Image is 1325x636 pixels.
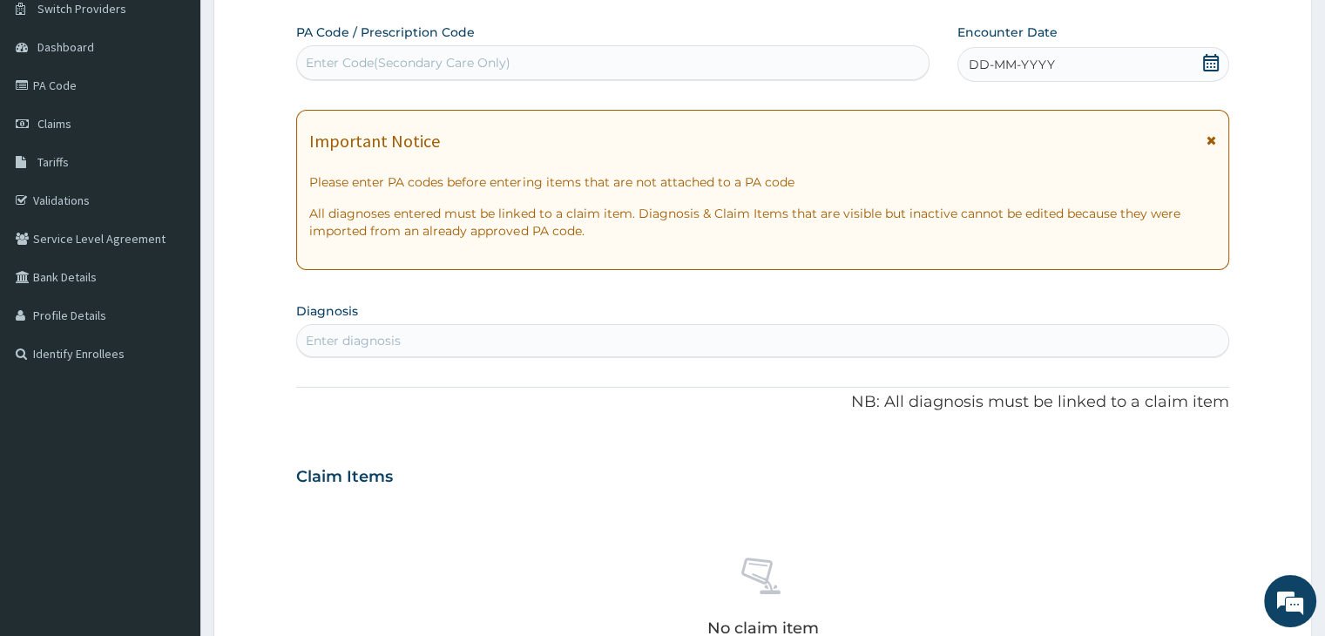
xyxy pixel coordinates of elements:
[306,332,401,349] div: Enter diagnosis
[286,9,328,51] div: Minimize live chat window
[37,1,126,17] span: Switch Providers
[309,132,440,151] h1: Important Notice
[957,24,1058,41] label: Encounter Date
[37,39,94,55] span: Dashboard
[296,391,1228,414] p: NB: All diagnosis must be linked to a claim item
[37,116,71,132] span: Claims
[309,173,1215,191] p: Please enter PA codes before entering items that are not attached to a PA code
[37,154,69,170] span: Tariffs
[91,98,293,120] div: Chat with us now
[296,24,475,41] label: PA Code / Prescription Code
[296,468,393,487] h3: Claim Items
[32,87,71,131] img: d_794563401_company_1708531726252_794563401
[101,201,240,377] span: We're online!
[309,205,1215,240] p: All diagnoses entered must be linked to a claim item. Diagnosis & Claim Items that are visible bu...
[969,56,1055,73] span: DD-MM-YYYY
[9,439,332,500] textarea: Type your message and hit 'Enter'
[296,302,358,320] label: Diagnosis
[306,54,510,71] div: Enter Code(Secondary Care Only)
